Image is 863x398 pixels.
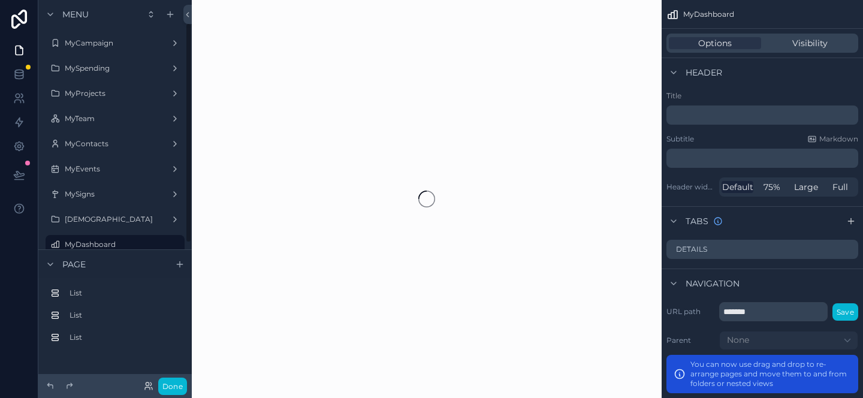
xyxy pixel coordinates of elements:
label: List [70,333,180,342]
div: scrollable content [666,105,858,125]
button: Save [832,303,858,321]
label: Header width [666,182,714,192]
div: scrollable content [38,278,192,359]
label: MyContacts [65,139,165,149]
span: Menu [62,8,89,20]
span: Visibility [792,37,828,49]
span: Header [686,67,722,79]
span: Tabs [686,215,708,227]
span: MyDashboard [683,10,734,19]
a: [DEMOGRAPHIC_DATA] [46,210,185,229]
a: MyProjects [46,84,185,103]
button: None [719,331,858,350]
label: List [70,310,180,320]
span: Navigation [686,278,740,290]
label: Parent [666,336,714,345]
span: Large [794,181,818,193]
p: You can now use drag and drop to re-arrange pages and move them to and from folders or nested views [690,360,851,388]
a: MySigns [46,185,185,204]
label: URL path [666,307,714,316]
a: MyCampaign [46,34,185,53]
a: MyContacts [46,134,185,153]
div: scrollable content [666,149,858,168]
label: MySpending [65,64,165,73]
label: MySigns [65,189,165,199]
span: Page [62,258,86,270]
label: MyProjects [65,89,165,98]
a: MyDashboard [46,235,185,254]
a: MyTeam [46,109,185,128]
a: Markdown [807,134,858,144]
label: List [70,288,180,298]
a: MySpending [46,59,185,78]
button: Done [158,378,187,395]
span: 75% [764,181,780,193]
span: Options [698,37,732,49]
label: MyTeam [65,114,165,123]
label: MyEvents [65,164,165,174]
label: Title [666,91,858,101]
span: Markdown [819,134,858,144]
label: Details [676,245,707,254]
span: Default [722,181,753,193]
a: MyEvents [46,159,185,179]
label: MyCampaign [65,38,165,48]
label: MyDashboard [65,240,177,249]
label: Subtitle [666,134,694,144]
span: None [727,335,749,346]
label: [DEMOGRAPHIC_DATA] [65,215,165,224]
span: Full [832,181,848,193]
